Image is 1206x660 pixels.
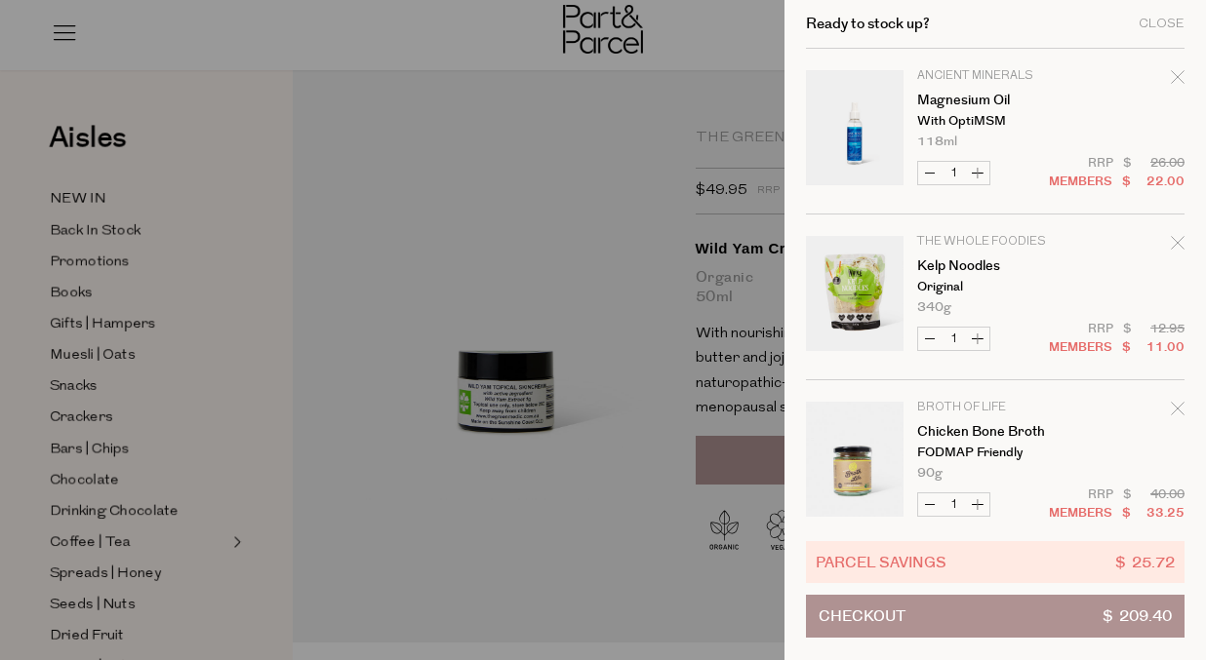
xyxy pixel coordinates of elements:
span: Checkout [819,596,905,637]
span: Parcel Savings [816,551,946,573]
span: $ 209.40 [1103,596,1172,637]
span: $ 25.72 [1115,551,1175,573]
span: 340g [917,301,951,314]
a: Magnesium Oil [917,94,1068,107]
div: Remove Magnesium Oil [1171,67,1185,94]
p: Original [917,281,1068,293]
button: Checkout$ 209.40 [806,595,1185,638]
div: Close [1139,18,1185,30]
h2: Ready to stock up? [806,17,930,31]
p: Broth of Life [917,402,1068,413]
input: QTY Magnesium Oil [942,162,966,184]
p: Ancient Minerals [917,70,1068,82]
a: Chicken Bone Broth [917,425,1068,439]
div: Remove Chicken Bone Broth [1171,399,1185,425]
span: 90g [917,467,943,480]
input: QTY Kelp Noodles [942,328,966,350]
input: QTY Chicken Bone Broth [942,493,966,516]
p: With OptiMSM [917,115,1068,128]
div: Remove Kelp Noodles [1171,233,1185,259]
p: The Whole Foodies [917,236,1068,248]
p: FODMAP Friendly [917,446,1068,459]
a: Kelp Noodles [917,259,1068,273]
span: 118ml [917,136,957,148]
